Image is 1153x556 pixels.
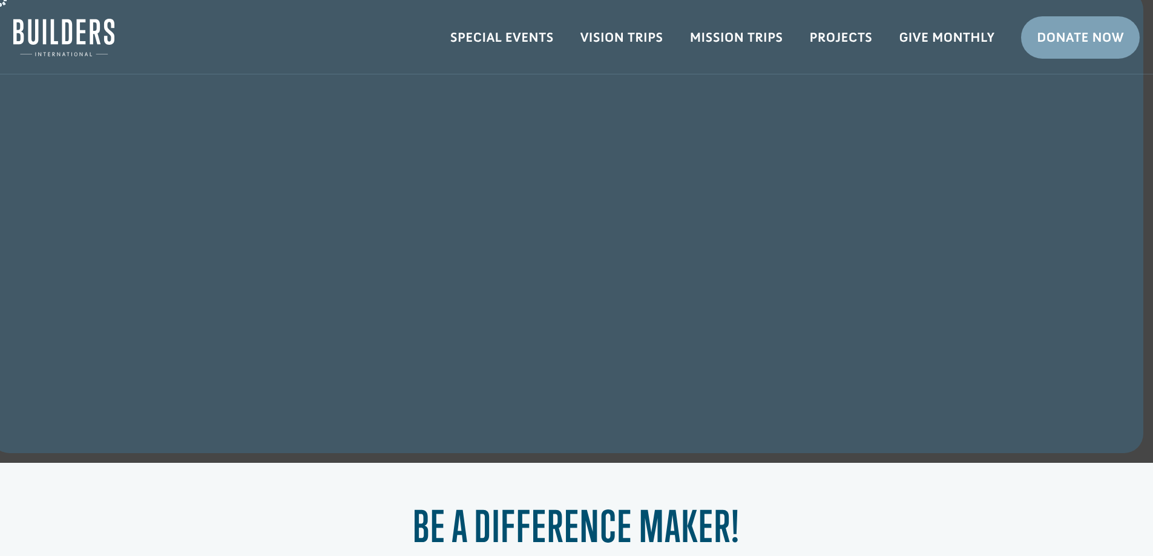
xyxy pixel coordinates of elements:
a: Projects [797,20,886,55]
a: Special Events [437,20,567,55]
img: Builders International [13,19,114,56]
a: Give Monthly [885,20,1008,55]
a: Donate Now [1021,16,1140,59]
a: Vision Trips [567,20,677,55]
a: Mission Trips [677,20,797,55]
